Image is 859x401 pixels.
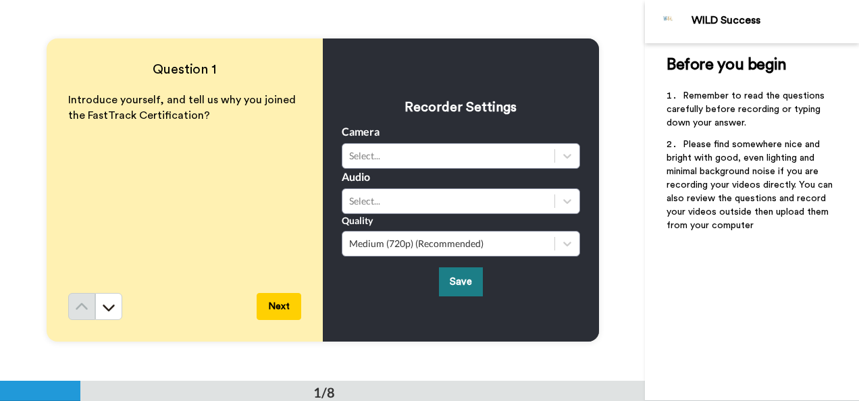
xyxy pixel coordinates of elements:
span: Remember to read the questions carefully before recording or typing down your answer. [667,91,827,128]
h3: Recorder Settings [342,98,580,117]
button: Save [439,267,483,296]
label: Quality [342,214,373,228]
button: Next [257,293,301,320]
img: Profile Image [652,5,685,38]
div: Select... [349,194,548,208]
span: Before you begin [667,57,786,73]
h4: Question 1 [68,60,301,79]
span: Please find somewhere nice and bright with good, even lighting and minimal background noise if yo... [667,140,835,230]
div: Medium (720p) (Recommended) [349,237,548,250]
label: Camera [342,124,380,140]
div: WILD Success [692,14,858,27]
label: Audio [342,169,370,185]
span: Introduce yourself, and tell us why you joined the FastTrack Certification? [68,95,298,121]
div: Select... [349,149,548,163]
